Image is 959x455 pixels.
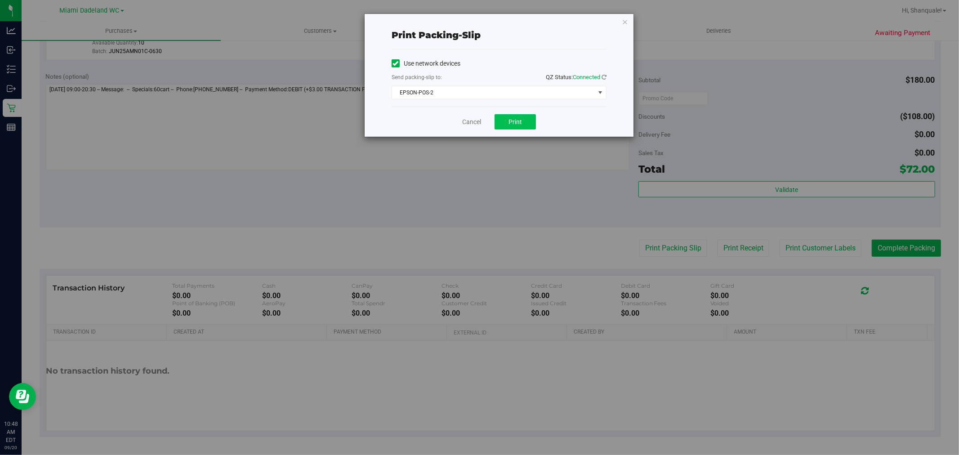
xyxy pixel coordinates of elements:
[392,30,481,40] span: Print packing-slip
[9,383,36,410] iframe: Resource center
[462,117,481,127] a: Cancel
[392,59,460,68] label: Use network devices
[595,86,606,99] span: select
[508,118,522,125] span: Print
[573,74,600,80] span: Connected
[495,114,536,129] button: Print
[546,74,607,80] span: QZ Status:
[392,86,595,99] span: EPSON-POS-2
[392,73,442,81] label: Send packing-slip to:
